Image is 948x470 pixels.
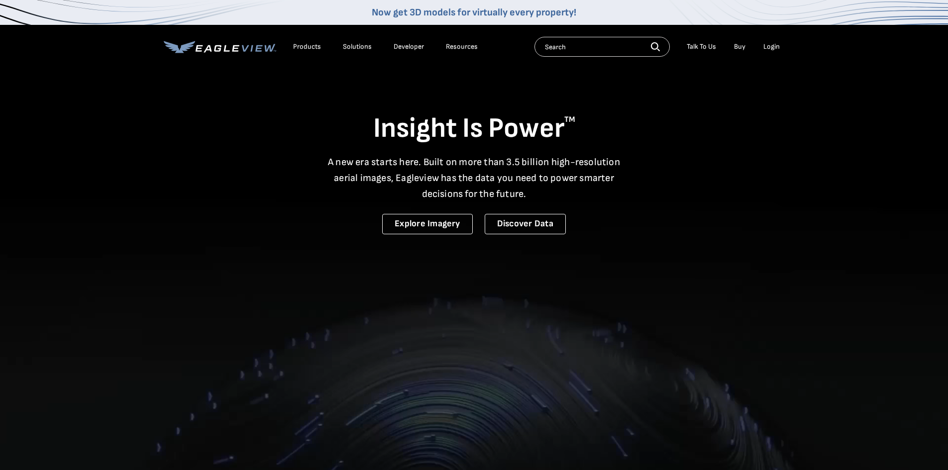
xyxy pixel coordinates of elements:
[763,42,780,51] div: Login
[372,6,576,18] a: Now get 3D models for virtually every property!
[293,42,321,51] div: Products
[343,42,372,51] div: Solutions
[322,154,627,202] p: A new era starts here. Built on more than 3.5 billion high-resolution aerial images, Eagleview ha...
[534,37,670,57] input: Search
[446,42,478,51] div: Resources
[734,42,745,51] a: Buy
[164,111,785,146] h1: Insight Is Power
[382,214,473,234] a: Explore Imagery
[485,214,566,234] a: Discover Data
[394,42,424,51] a: Developer
[564,115,575,124] sup: TM
[687,42,716,51] div: Talk To Us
